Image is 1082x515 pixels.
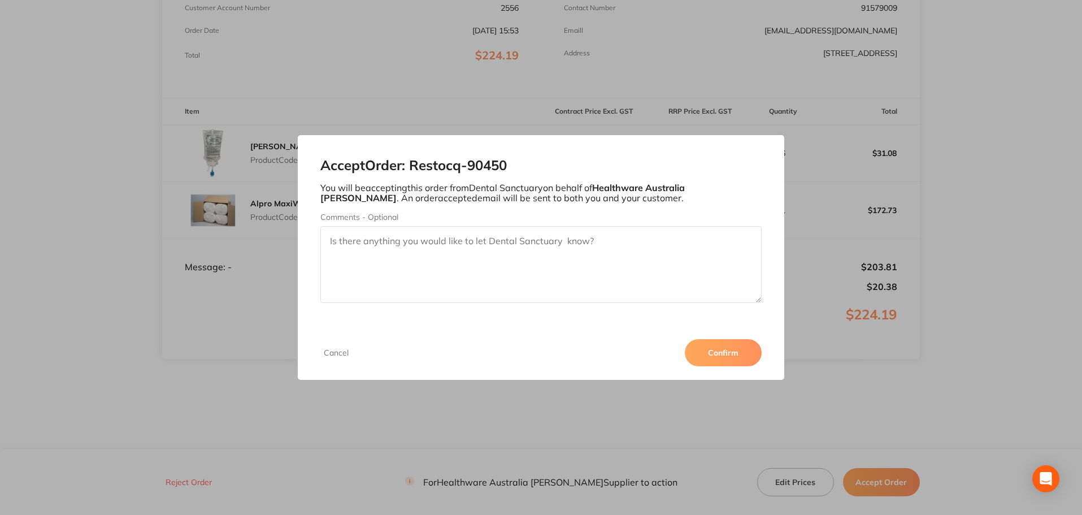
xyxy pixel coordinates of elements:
[1032,465,1059,492] div: Open Intercom Messenger
[685,339,762,366] button: Confirm
[320,158,762,174] h2: Accept Order: Restocq- 90450
[320,213,762,222] label: Comments - Optional
[320,348,352,358] button: Cancel
[320,183,762,204] p: You will be accepting this order from Dental Sanctuary on behalf of . An order accepted email wil...
[320,182,685,204] b: Healthware Australia [PERSON_NAME]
